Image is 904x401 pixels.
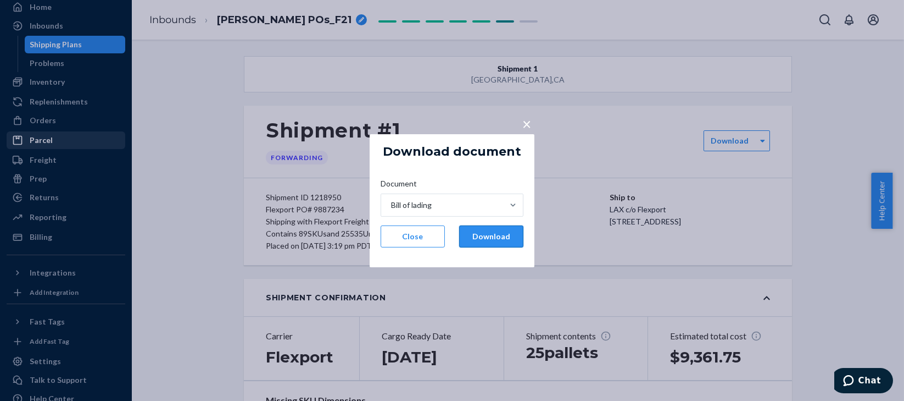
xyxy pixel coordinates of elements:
span: × [522,114,531,133]
input: DocumentBill of lading [390,200,391,211]
h5: Download document [383,145,521,158]
button: Download [459,226,523,248]
span: Document [381,178,417,194]
iframe: Opens a widget where you can chat to one of our agents [834,368,893,395]
div: Bill of lading [391,200,432,211]
button: Close [381,226,445,248]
